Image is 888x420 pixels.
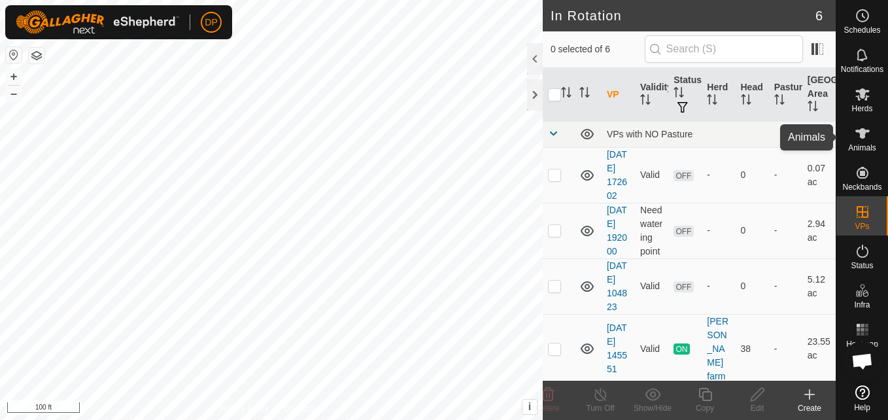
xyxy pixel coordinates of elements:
button: + [6,69,22,84]
td: 0 [736,147,769,203]
span: Status [851,262,873,270]
span: Heatmap [846,340,878,348]
div: Edit [731,402,783,414]
span: OFF [674,170,693,181]
span: Animals [848,144,876,152]
span: Notifications [841,65,883,73]
input: Search (S) [645,35,803,63]
div: - [707,168,730,182]
td: 38 [736,314,769,383]
td: - [769,147,802,203]
a: [DATE] 172602 [607,149,627,201]
p-sorticon: Activate to sort [774,96,785,107]
span: Herds [851,105,872,113]
button: Map Layers [29,48,44,63]
div: [PERSON_NAME] farm [707,315,730,383]
td: Valid [635,147,668,203]
span: OFF [674,226,693,237]
td: 0 [736,258,769,314]
div: - [707,224,730,237]
span: 0 selected of 6 [551,43,645,56]
th: Head [736,68,769,122]
td: - [769,258,802,314]
th: Herd [702,68,735,122]
span: Infra [854,301,870,309]
span: Neckbands [842,183,881,191]
a: Open chat [843,341,882,381]
div: Copy [679,402,731,414]
span: i [528,401,531,412]
th: VP [602,68,635,122]
th: Pasture [769,68,802,122]
span: VPs [855,222,869,230]
button: i [522,400,537,414]
span: 6 [815,6,823,26]
td: Valid [635,314,668,383]
a: [DATE] 104823 [607,260,627,312]
button: – [6,86,22,101]
a: Help [836,380,888,417]
span: DP [205,16,217,29]
p-sorticon: Activate to sort [808,103,818,113]
a: Privacy Policy [220,403,269,415]
td: Need watering point [635,203,668,258]
span: Schedules [844,26,880,34]
span: Delete [537,404,560,413]
td: 23.55 ac [802,314,836,383]
div: Turn Off [574,402,626,414]
td: - [769,203,802,258]
div: - [707,279,730,293]
button: Reset Map [6,47,22,63]
td: 5.12 ac [802,258,836,314]
a: Contact Us [284,403,323,415]
th: Status [668,68,702,122]
p-sorticon: Activate to sort [561,89,572,99]
span: Help [854,404,870,411]
th: Validity [635,68,668,122]
p-sorticon: Activate to sort [640,96,651,107]
div: Create [783,402,836,414]
p-sorticon: Activate to sort [579,89,590,99]
p-sorticon: Activate to sort [674,89,684,99]
td: - [769,314,802,383]
div: Show/Hide [626,402,679,414]
p-sorticon: Activate to sort [741,96,751,107]
div: VPs with NO Pasture [607,129,830,139]
td: 0.07 ac [802,147,836,203]
img: Gallagher Logo [16,10,179,34]
a: [DATE] 192000 [607,205,627,256]
td: 2.94 ac [802,203,836,258]
span: ON [674,343,689,355]
td: Valid [635,258,668,314]
h2: In Rotation [551,8,815,24]
a: [DATE] 145551 [607,323,627,374]
p-sorticon: Activate to sort [707,96,717,107]
td: 0 [736,203,769,258]
th: [GEOGRAPHIC_DATA] Area [802,68,836,122]
span: OFF [674,281,693,292]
